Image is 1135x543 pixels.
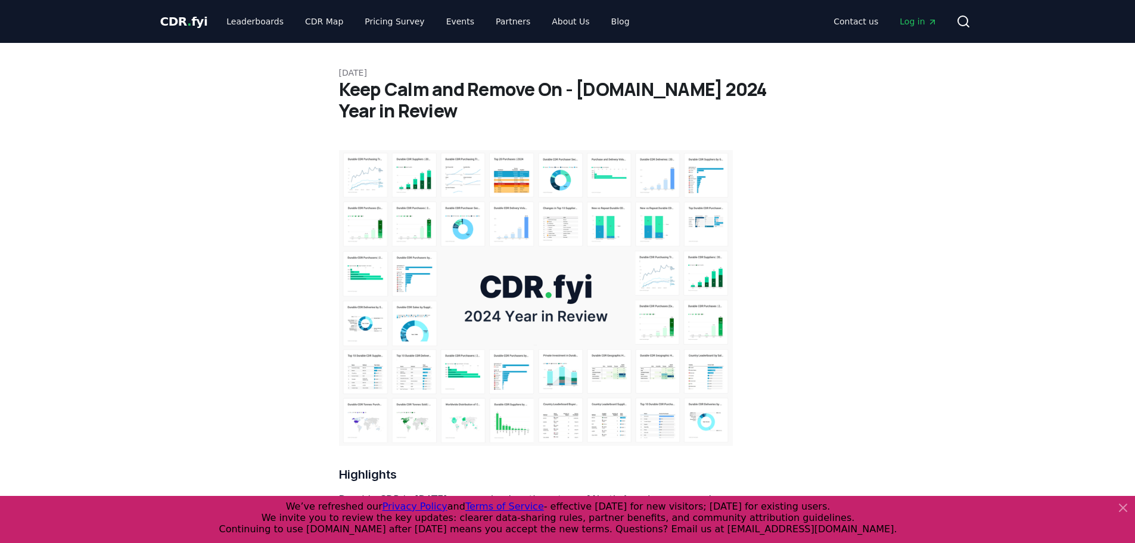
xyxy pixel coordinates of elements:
[339,465,733,484] h3: Highlights
[890,11,946,32] a: Log in
[824,11,888,32] a: Contact us
[339,67,797,79] p: [DATE]
[437,11,484,32] a: Events
[187,14,191,29] span: .
[900,15,937,27] span: Log in
[486,11,540,32] a: Partners
[160,13,208,30] a: CDR.fyi
[542,11,599,32] a: About Us
[824,11,946,32] nav: Main
[339,150,733,446] img: blog post image
[339,79,797,122] h1: Keep Calm and Remove On - [DOMAIN_NAME] 2024 Year in Review
[217,11,639,32] nav: Main
[355,11,434,32] a: Pricing Survey
[217,11,293,32] a: Leaderboards
[160,14,208,29] span: CDR fyi
[296,11,353,32] a: CDR Map
[602,11,639,32] a: Blog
